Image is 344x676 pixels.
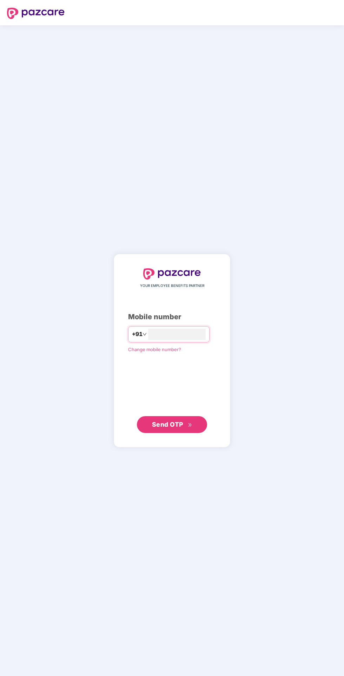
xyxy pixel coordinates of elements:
[132,330,143,339] span: +91
[143,268,201,280] img: logo
[188,423,192,427] span: double-right
[140,283,204,289] span: YOUR EMPLOYEE BENEFITS PARTNER
[152,421,183,428] span: Send OTP
[143,332,147,336] span: down
[128,347,181,352] a: Change mobile number?
[7,8,65,19] img: logo
[128,311,216,322] div: Mobile number
[137,416,207,433] button: Send OTPdouble-right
